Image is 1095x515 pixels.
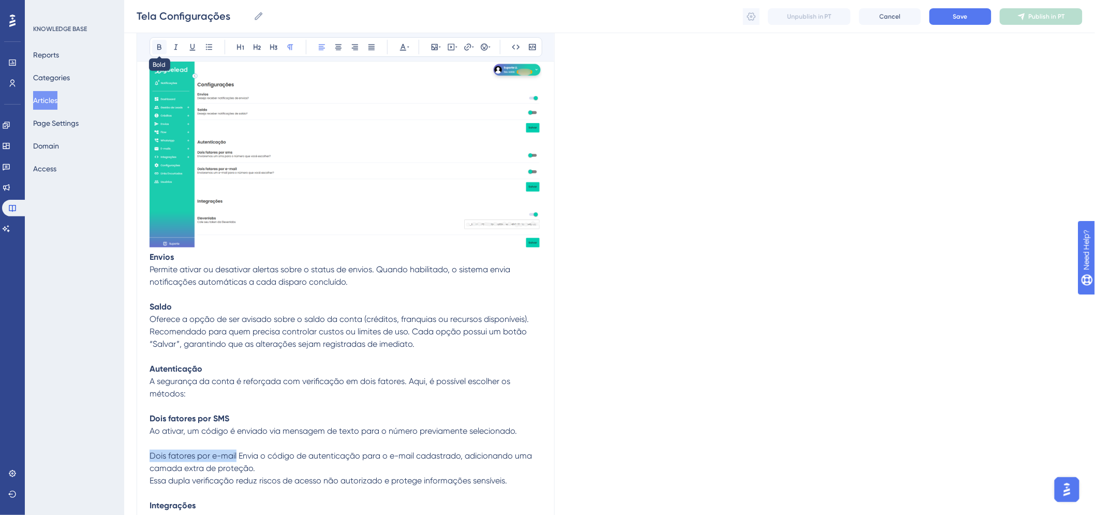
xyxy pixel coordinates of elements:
span: Oferece a opção de ser avisado sobre o saldo da conta (créditos, franquias ou recursos disponívei... [150,314,531,349]
span: Publish in PT [1029,12,1065,21]
span: A segurança da conta é reforçada com verificação em dois fatores. Aqui, é possível escolher os mé... [150,376,512,399]
strong: Saldo [150,302,172,312]
button: Access [33,159,56,178]
button: Page Settings [33,114,79,133]
button: Articles [33,91,57,110]
span: Essa dupla verificação reduz riscos de acesso não autorizado e protege informações sensíveis. [150,476,507,485]
span: Save [953,12,968,21]
input: Article Name [137,9,249,23]
span: Dois fatores por e-mail Envia o código de autenticação para o e-mail cadastrado, adicionando uma ... [150,451,534,473]
div: KNOWLEDGE BASE [33,25,87,33]
button: Cancel [859,8,921,25]
span: Unpublish in PT [787,12,832,21]
strong: Autenticação [150,364,202,374]
button: Save [929,8,992,25]
strong: Integrações [150,501,196,510]
button: Reports [33,46,59,64]
button: Publish in PT [1000,8,1083,25]
span: Permite ativar ou desativar alertas sobre o status de envios. Quando habilitado, o sistema envia ... [150,264,512,287]
span: Cancel [880,12,901,21]
iframe: UserGuiding AI Assistant Launcher [1052,474,1083,505]
button: Categories [33,68,70,87]
button: Domain [33,137,59,155]
button: Unpublish in PT [768,8,851,25]
strong: Envios [150,252,174,262]
strong: Dois fatores por SMS [150,414,229,423]
span: Ao ativar, um código é enviado via mensagem de texto para o número previamente selecionado. [150,426,517,436]
span: Need Help? [24,3,65,15]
